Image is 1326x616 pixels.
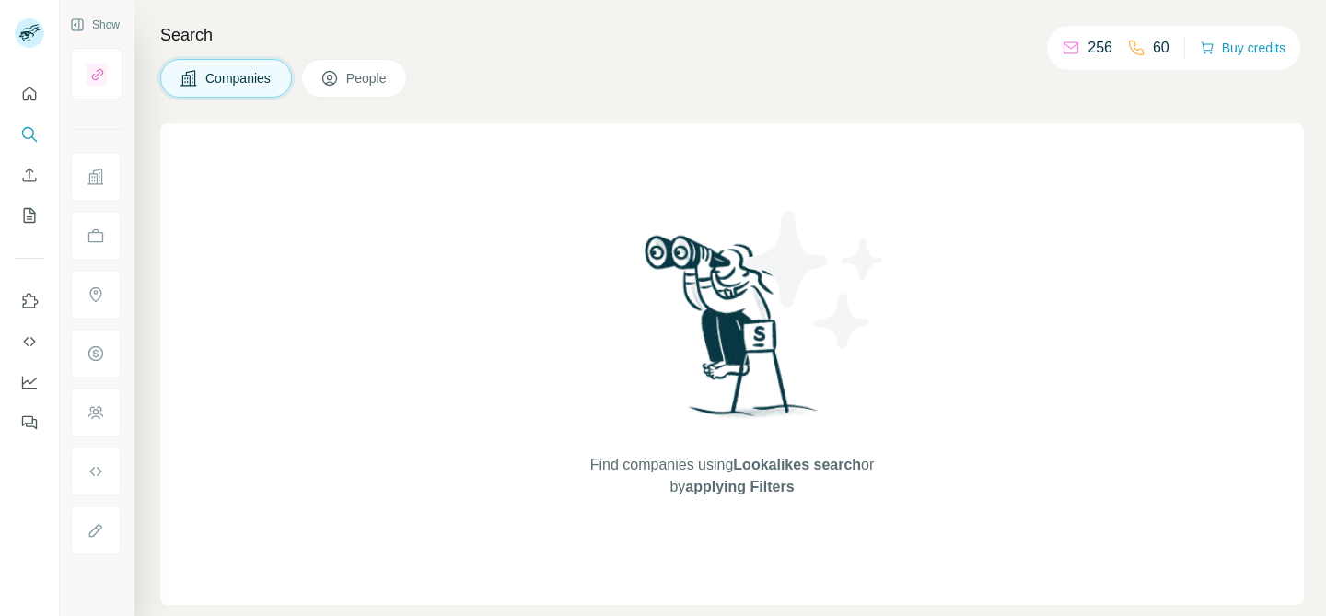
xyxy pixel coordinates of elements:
[1200,35,1285,61] button: Buy credits
[160,22,1304,48] h4: Search
[1153,37,1169,59] p: 60
[15,285,44,318] button: Use Surfe on LinkedIn
[732,197,898,363] img: Surfe Illustration - Stars
[685,479,794,494] span: applying Filters
[15,325,44,358] button: Use Surfe API
[57,11,133,39] button: Show
[346,69,389,87] span: People
[733,457,861,472] span: Lookalikes search
[205,69,273,87] span: Companies
[15,158,44,192] button: Enrich CSV
[15,406,44,439] button: Feedback
[585,454,879,498] span: Find companies using or by
[15,77,44,110] button: Quick start
[15,366,44,399] button: Dashboard
[15,118,44,151] button: Search
[1088,37,1112,59] p: 256
[15,199,44,232] button: My lists
[636,230,828,436] img: Surfe Illustration - Woman searching with binoculars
